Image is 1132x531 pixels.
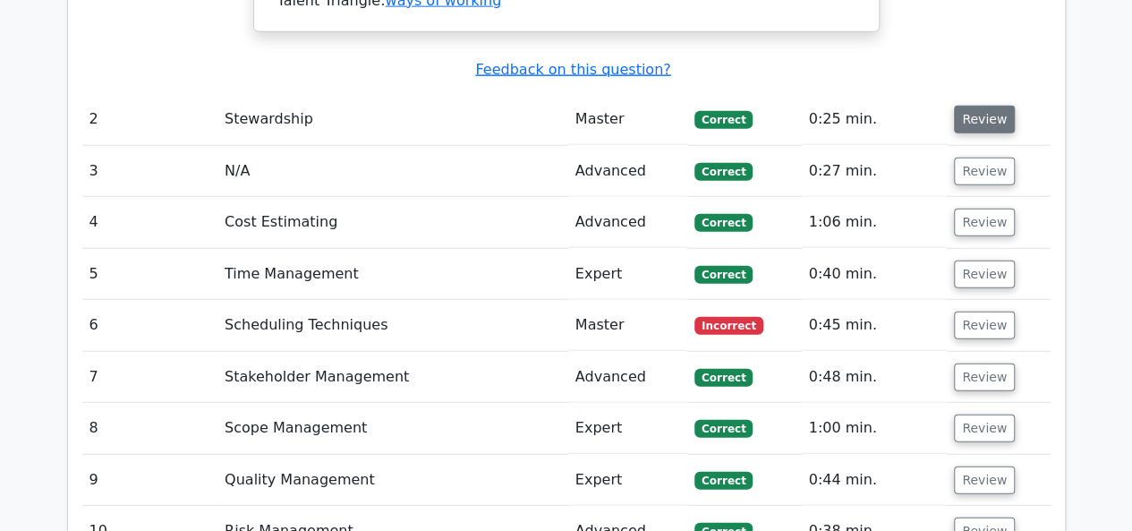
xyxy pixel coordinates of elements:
td: 6 [82,300,218,351]
button: Review [954,364,1015,391]
td: 0:45 min. [802,300,948,351]
span: Correct [694,369,753,387]
td: Advanced [568,146,687,197]
td: 8 [82,403,218,454]
td: Expert [568,455,687,506]
span: Correct [694,420,753,438]
span: Correct [694,266,753,284]
td: N/A [217,146,568,197]
td: 0:25 min. [802,94,948,145]
td: 9 [82,455,218,506]
td: 0:44 min. [802,455,948,506]
button: Review [954,312,1015,339]
td: 4 [82,197,218,248]
span: Correct [694,163,753,181]
td: Advanced [568,352,687,403]
td: 2 [82,94,218,145]
td: 3 [82,146,218,197]
td: Expert [568,403,687,454]
button: Review [954,158,1015,185]
td: Expert [568,249,687,300]
td: Quality Management [217,455,568,506]
span: Correct [694,472,753,490]
td: Stakeholder Management [217,352,568,403]
td: 0:40 min. [802,249,948,300]
td: Cost Estimating [217,197,568,248]
button: Review [954,467,1015,494]
td: Scheduling Techniques [217,300,568,351]
td: Advanced [568,197,687,248]
button: Review [954,106,1015,133]
td: Scope Management [217,403,568,454]
td: 5 [82,249,218,300]
td: 1:00 min. [802,403,948,454]
button: Review [954,415,1015,442]
td: 0:27 min. [802,146,948,197]
td: 1:06 min. [802,197,948,248]
button: Review [954,261,1015,288]
span: Incorrect [694,317,763,335]
td: 7 [82,352,218,403]
td: Master [568,94,687,145]
span: Correct [694,214,753,232]
button: Review [954,209,1015,236]
td: Time Management [217,249,568,300]
td: Stewardship [217,94,568,145]
span: Correct [694,111,753,129]
a: Feedback on this question? [475,61,670,78]
td: 0:48 min. [802,352,948,403]
td: Master [568,300,687,351]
